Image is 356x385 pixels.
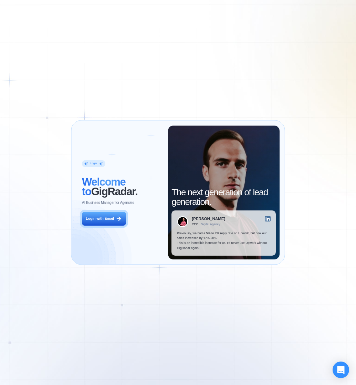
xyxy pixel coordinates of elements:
[192,223,198,226] div: CEO
[177,231,271,250] p: Previously, we had a 5% to 7% reply rate on Upwork, but now our sales increased by 17%-20%. This ...
[192,217,225,221] div: [PERSON_NAME]
[171,187,276,207] h2: The next generation of lead generation.
[333,362,349,378] div: Open Intercom Messenger
[82,212,126,226] button: Login with Email
[201,223,220,226] div: Digital Agency
[86,216,114,221] div: Login with Email
[82,200,134,205] p: AI Business Manager for Agencies
[82,177,163,197] h2: ‍ GigRadar.
[90,162,97,165] div: Login
[82,176,126,198] span: Welcome to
